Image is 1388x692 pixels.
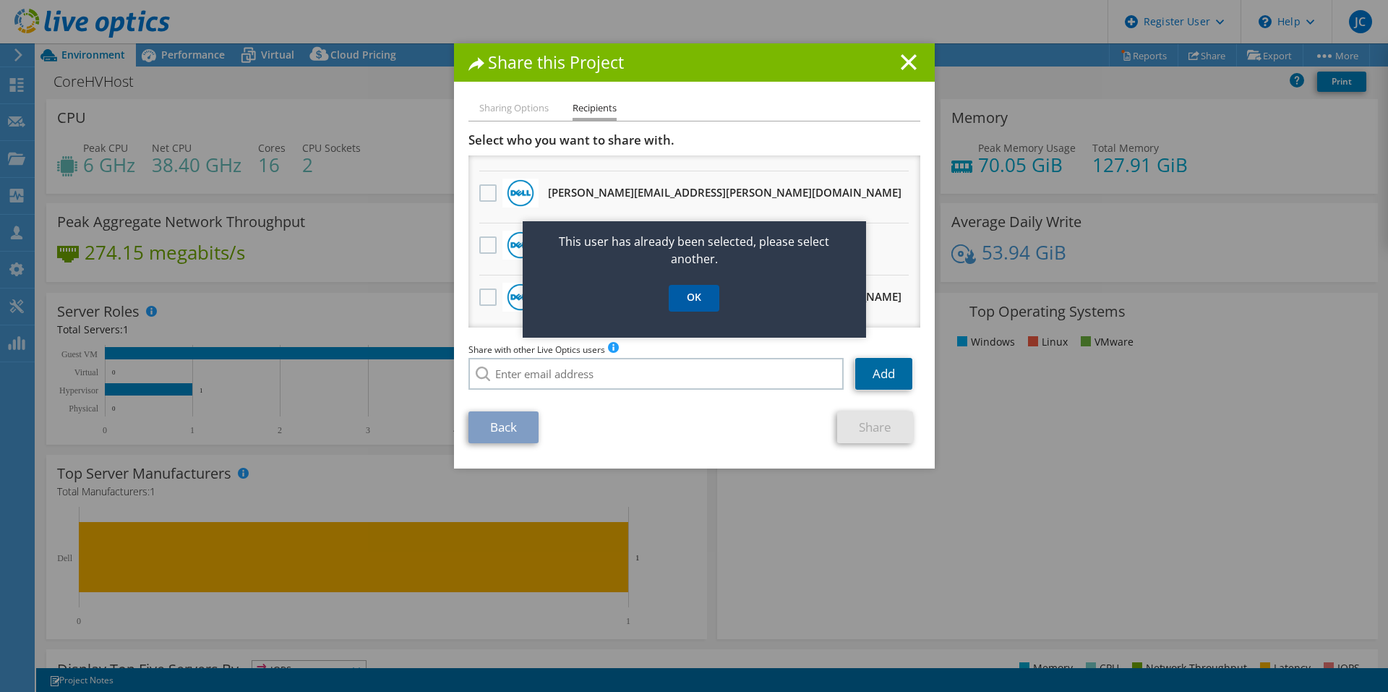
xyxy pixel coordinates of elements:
[468,411,539,443] a: Back
[573,100,617,121] li: Recipients
[548,181,901,204] h3: [PERSON_NAME][EMAIL_ADDRESS][PERSON_NAME][DOMAIN_NAME]
[468,358,844,390] input: Enter email address
[468,132,920,148] h3: Select who you want to share with.
[669,285,719,312] a: OK
[523,233,866,268] p: This user has already been selected, please select another.
[855,358,912,390] a: Add
[507,283,534,311] img: Dell
[468,343,605,356] span: Share with other Live Optics users
[479,100,549,118] li: Sharing Options
[507,231,534,259] img: Dell
[837,411,913,443] a: Share
[507,179,534,207] img: Dell
[468,54,920,71] h1: Share this Project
